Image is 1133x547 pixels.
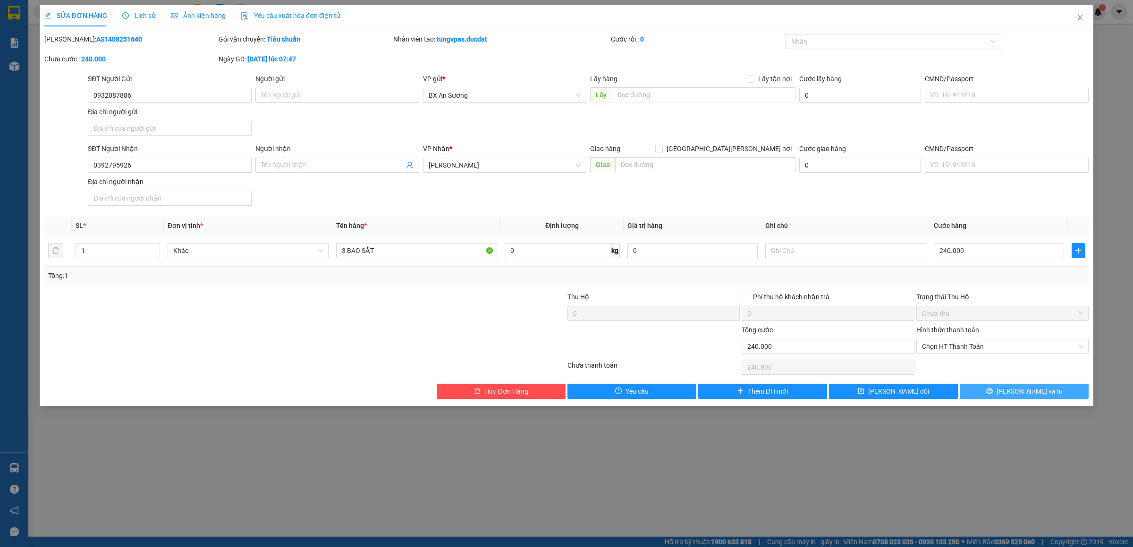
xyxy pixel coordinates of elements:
[255,74,419,84] div: Người gửi
[590,157,615,172] span: Giao
[749,292,833,302] span: Phí thu hộ khách nhận trả
[267,35,300,43] b: Tiêu chuẩn
[612,87,795,102] input: Dọc đường
[916,292,1089,302] div: Trạng thái Thu Hộ
[765,243,926,258] input: Ghi Chú
[858,387,864,395] span: save
[48,243,63,258] button: delete
[6,62,47,75] span: VP GỬI:
[960,384,1089,399] button: printer[PERSON_NAME] và In
[799,158,921,173] input: Cước giao hàng
[393,34,609,44] div: Nhân viên tạo:
[567,384,696,399] button: exclamation-circleYêu cầu
[761,217,930,235] th: Ghi chú
[799,75,842,83] label: Cước lấy hàng
[925,143,1089,154] div: CMND/Passport
[219,54,391,64] div: Ngày GD:
[122,12,129,19] span: clock-circle
[88,143,252,154] div: SĐT Người Nhận
[567,293,589,301] span: Thu Hộ
[627,222,662,229] span: Giá trị hàng
[89,46,135,55] strong: 0901 933 179
[799,88,921,103] input: Cước lấy hàng
[615,157,795,172] input: Dọc đường
[81,55,106,63] b: 240.000
[590,145,620,152] span: Giao hàng
[171,12,226,19] span: Ảnh kiện hàng
[1072,243,1085,258] button: plus
[615,387,622,395] span: exclamation-circle
[626,386,649,396] span: Yêu cầu
[934,222,966,229] span: Cước hàng
[96,35,142,43] b: AS1408251640
[255,143,419,154] div: Người nhận
[737,387,744,395] span: plus
[44,12,51,19] span: edit
[868,386,929,396] span: [PERSON_NAME] đổi
[241,12,340,19] span: Yêu cầu xuất hóa đơn điện tử
[173,244,323,258] span: Khác
[429,88,581,102] span: BX An Sương
[241,12,248,20] img: icon
[829,384,958,399] button: save[PERSON_NAME] đổi
[44,12,107,19] span: SỬA ĐƠN HÀNG
[89,26,148,35] strong: [PERSON_NAME]:
[6,42,52,50] strong: 0901 936 968
[590,87,612,102] span: Lấy
[336,243,497,258] input: VD: Bàn, Ghế
[925,74,1089,84] div: CMND/Passport
[50,62,118,75] span: BX An Sương
[44,54,217,64] div: Chưa cước :
[742,326,773,334] span: Tổng cước
[590,75,617,83] span: Lấy hàng
[247,55,296,63] b: [DATE] lúc 07:47
[474,387,481,395] span: delete
[88,121,252,136] input: Địa chỉ của người gửi
[41,9,132,22] span: ĐỨC ĐẠT GIA LAI
[122,12,156,19] span: Lịch sử
[336,222,367,229] span: Tên hàng
[922,339,1083,353] span: Chọn HT Thanh Toán
[171,12,178,19] span: picture
[754,74,795,84] span: Lấy tận nơi
[88,191,252,206] input: Địa chỉ của người nhận
[429,158,581,172] span: Lê Đại Hành
[916,326,979,334] label: Hình thức thanh toán
[44,34,217,44] div: [PERSON_NAME]:
[88,177,252,187] div: Địa chỉ người nhận
[34,31,81,40] strong: 0931 600 979
[406,161,414,169] span: user-add
[610,243,620,258] span: kg
[6,31,34,40] strong: Sài Gòn:
[663,143,795,154] span: [GEOGRAPHIC_DATA][PERSON_NAME] nơi
[168,222,203,229] span: Đơn vị tính
[76,222,83,229] span: SL
[1067,5,1093,31] button: Close
[986,387,993,395] span: printer
[423,74,587,84] div: VP gửi
[88,74,252,84] div: SĐT Người Gửi
[89,26,165,44] strong: 0901 900 568
[219,34,391,44] div: Gói vận chuyển:
[611,34,783,44] div: Cước rồi :
[922,306,1083,320] span: Chưa thu
[997,386,1063,396] span: [PERSON_NAME] và In
[437,384,566,399] button: deleteHủy Đơn Hàng
[1072,247,1084,254] span: plus
[88,107,252,117] div: Địa chỉ người gửi
[748,386,788,396] span: Thêm ĐH mới
[437,35,487,43] b: tungvpas.ducdat
[48,270,437,281] div: Tổng: 1
[484,386,528,396] span: Hủy Đơn Hàng
[545,222,579,229] span: Định lượng
[799,145,846,152] label: Cước giao hàng
[698,384,827,399] button: plusThêm ĐH mới
[640,35,644,43] b: 0
[566,360,741,377] div: Chưa thanh toán
[1076,14,1084,21] span: close
[423,145,449,152] span: VP Nhận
